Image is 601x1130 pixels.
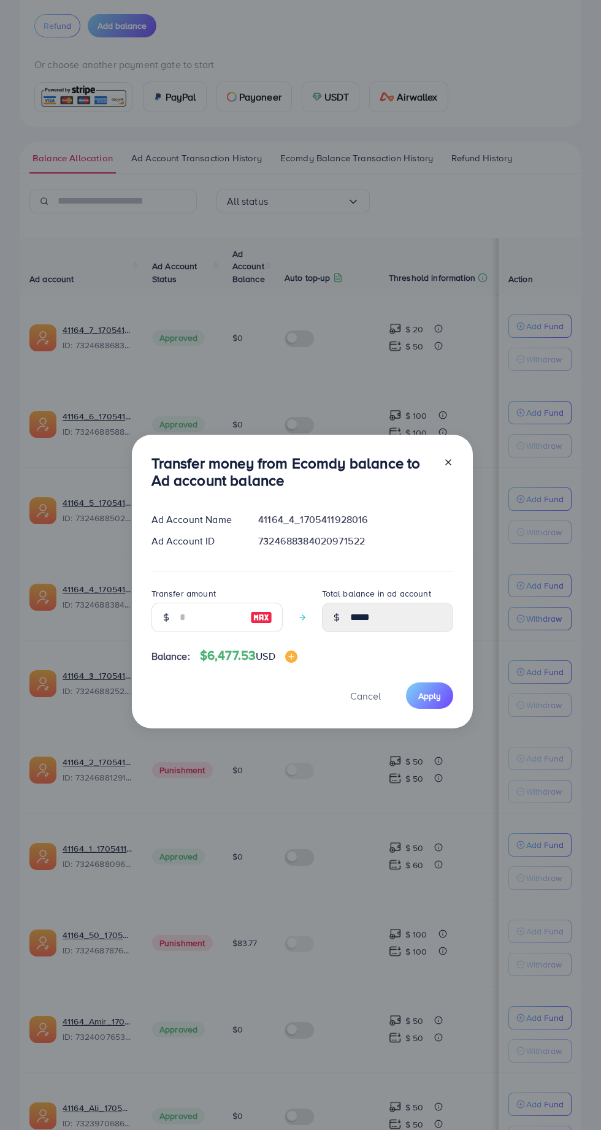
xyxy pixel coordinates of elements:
[322,587,431,600] label: Total balance in ad account
[248,534,462,548] div: 7324688384020971522
[200,648,297,663] h4: $6,477.53
[256,649,275,663] span: USD
[151,587,216,600] label: Transfer amount
[142,534,249,548] div: Ad Account ID
[285,651,297,663] img: image
[151,454,434,490] h3: Transfer money from Ecomdy balance to Ad account balance
[335,682,396,709] button: Cancel
[418,690,441,702] span: Apply
[151,649,190,663] span: Balance:
[350,689,381,703] span: Cancel
[142,513,249,527] div: Ad Account Name
[248,513,462,527] div: 41164_4_1705411928016
[549,1075,592,1121] iframe: Chat
[250,610,272,625] img: image
[406,682,453,709] button: Apply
